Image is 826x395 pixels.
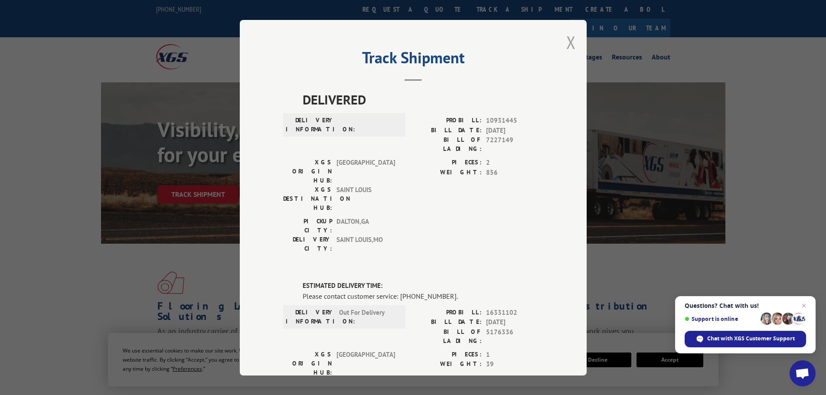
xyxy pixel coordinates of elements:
[339,307,398,326] span: Out For Delivery
[283,158,332,185] label: XGS ORIGIN HUB:
[413,317,482,327] label: BILL DATE:
[486,125,543,135] span: [DATE]
[303,90,543,109] span: DELIVERED
[303,291,543,301] div: Please contact customer service: [PHONE_NUMBER].
[799,300,809,311] span: Close chat
[685,302,806,309] span: Questions? Chat with us!
[286,116,335,134] label: DELIVERY INFORMATION:
[283,52,543,68] h2: Track Shipment
[413,116,482,126] label: PROBILL:
[413,158,482,168] label: PIECES:
[286,307,335,326] label: DELIVERY INFORMATION:
[413,167,482,177] label: WEIGHT:
[707,335,795,343] span: Chat with XGS Customer Support
[486,116,543,126] span: 10931445
[413,125,482,135] label: BILL DATE:
[413,135,482,153] label: BILL OF LADING:
[283,349,332,377] label: XGS ORIGIN HUB:
[486,349,543,359] span: 1
[685,316,757,322] span: Support is online
[336,185,395,212] span: SAINT LOUIS
[486,135,543,153] span: 7227149
[413,359,482,369] label: WEIGHT:
[486,307,543,317] span: 16331102
[413,327,482,345] label: BILL OF LADING:
[413,307,482,317] label: PROBILL:
[486,359,543,369] span: 39
[283,185,332,212] label: XGS DESTINATION HUB:
[283,217,332,235] label: PICKUP CITY:
[336,235,395,253] span: SAINT LOUIS , MO
[685,331,806,347] div: Chat with XGS Customer Support
[303,281,543,291] label: ESTIMATED DELIVERY TIME:
[486,317,543,327] span: [DATE]
[413,349,482,359] label: PIECES:
[486,327,543,345] span: 5176336
[486,158,543,168] span: 2
[566,31,576,54] button: Close modal
[283,235,332,253] label: DELIVERY CITY:
[336,217,395,235] span: DALTON , GA
[336,349,395,377] span: [GEOGRAPHIC_DATA]
[486,167,543,177] span: 856
[336,158,395,185] span: [GEOGRAPHIC_DATA]
[790,360,816,386] div: Open chat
